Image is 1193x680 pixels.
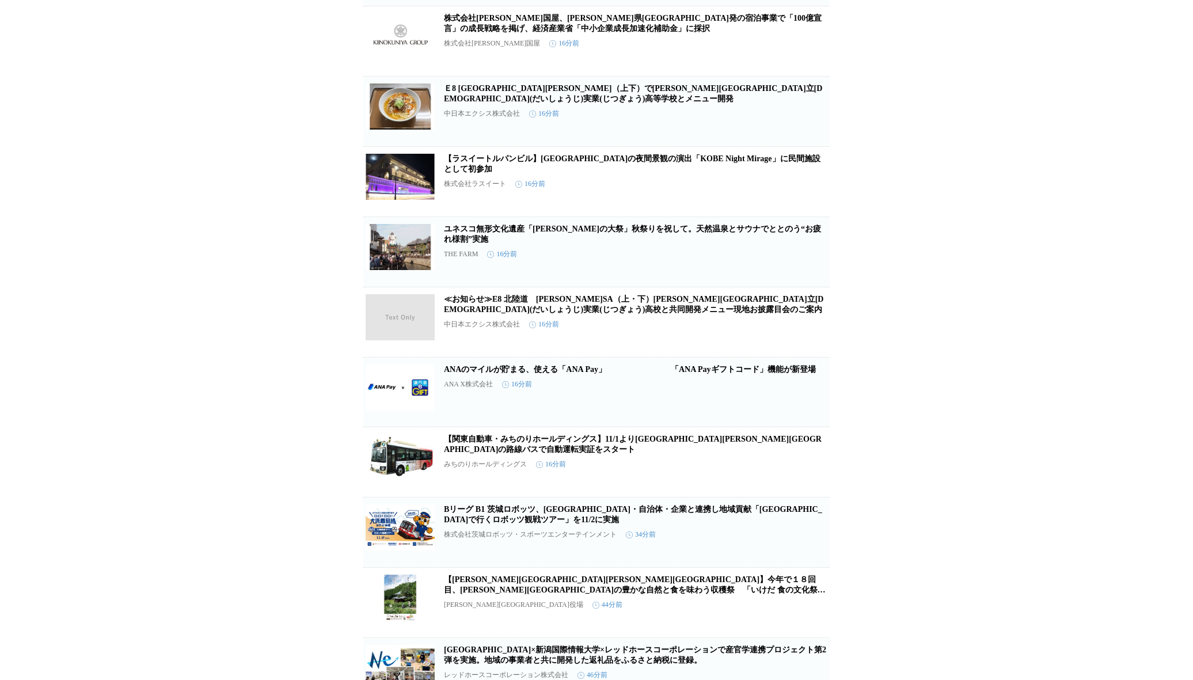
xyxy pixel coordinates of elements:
a: ユネスコ無形文化遺産「[PERSON_NAME]の大祭」秋祭りを祝して。天然温泉とサウナでととのう“お疲れ様割”実施 [444,225,821,244]
time: 34分前 [626,530,656,540]
p: [PERSON_NAME][GEOGRAPHIC_DATA]役場 [444,600,583,610]
p: みちのりホールディングス [444,459,527,469]
a: Bリーグ B1 茨城ロボッツ、[GEOGRAPHIC_DATA]・自治体・企業と連携し地域貢献「[GEOGRAPHIC_DATA]で行くロボッツ観戦ツアー」を11/2に実施 [444,505,822,524]
time: 16分前 [529,109,559,119]
img: 株式会社紀伊乃国屋、千葉県鋸南発の宿泊事業で「100億宣言」の成長戦略を掲げ、経済産業省「中小企業成長加速化補助金」に採択 [366,13,435,59]
time: 16分前 [549,39,579,48]
img: ≪お知らせ≫E8 北陸道 尼御前SA（上・下）石川県立大聖寺(だいしょうじ)実業(じつぎょう)高校と共同開発メニュー現地お披露目会のご案内 [366,294,435,340]
p: 株式会社[PERSON_NAME]国屋 [444,39,540,48]
img: Bリーグ B1 茨城ロボッツ、大洗鹿島線・自治体・企業と連携し地域貢献「大洗鹿島線で行くロボッツ観戦ツアー」を11/2に実施 [366,504,435,550]
time: 16分前 [536,459,566,469]
a: 【ラスイートルパンビル】[GEOGRAPHIC_DATA]の夜間景観の演出「KOBE Night Mirage」に民間施設として初参加 [444,154,820,173]
img: 【ラスイートルパンビル】神戸ウォーターフロントの夜間景観の演出「KOBE Night Mirage」に民間施設として初参加 [366,154,435,200]
p: THE FARM [444,250,478,259]
img: Ｅ8 北陸道 尼御前SA（上下）で石川県立大聖寺(だいしょうじ)実業(じつぎょう)高等学校とメニュー開発 [366,83,435,130]
a: [GEOGRAPHIC_DATA]×新潟国際情報大学×レッドホースコーポレーションで産官学連携プロジェクト第2弾を実施。地域の事業者と共に開発した返礼品をふるさと納税に登録。 [444,645,826,664]
img: 【関東自動車・みちのりホールディングス】11/1より栃木県小山市の路線バスで自動運転実証をスタート [366,434,435,480]
img: ユネスコ無形文化遺産「佐原の大祭」秋祭りを祝して。天然温泉とサウナでととのう“お疲れ様割”実施 [366,224,435,270]
p: 中日本エクシス株式会社 [444,320,520,329]
img: 【福井県池田町】今年で１８回目、池田町の豊かな自然と食を味わう収穫祭 「いけだ 食の文化祭 2025」を開催します！ [366,575,435,621]
p: ANA X株式会社 [444,379,493,389]
time: 46分前 [577,670,607,680]
a: ANAのマイルが貯まる、使える「ANA Pay」 「ANA Payギフトコード」機能が新登場 [444,365,816,374]
a: 【関東自動車・みちのりホールディングス】11/1より[GEOGRAPHIC_DATA][PERSON_NAME][GEOGRAPHIC_DATA]の路線バスで自動運転実証をスタート [444,435,822,454]
a: ≪お知らせ≫E8 北陸道 [PERSON_NAME]SA（上・下）[PERSON_NAME][GEOGRAPHIC_DATA]立[DEMOGRAPHIC_DATA](だいしょうじ)実業(じつぎょ... [444,295,823,314]
a: Ｅ8 [GEOGRAPHIC_DATA][PERSON_NAME]（上下）で[PERSON_NAME][GEOGRAPHIC_DATA]立[DEMOGRAPHIC_DATA](だいしょうじ)実業... [444,84,822,103]
time: 44分前 [592,600,622,610]
p: 株式会社茨城ロボッツ・スポーツエンターテインメント [444,530,617,540]
time: 16分前 [515,179,545,189]
time: 16分前 [529,320,559,329]
p: レッドホースコーポレーション株式会社 [444,670,568,680]
time: 16分前 [487,249,517,259]
a: 【[PERSON_NAME][GEOGRAPHIC_DATA][PERSON_NAME][GEOGRAPHIC_DATA]】今年で１８回目、[PERSON_NAME][GEOGRAPHIC_DA... [444,575,826,605]
p: 中日本エクシス株式会社 [444,109,520,119]
a: 株式会社[PERSON_NAME]国屋、[PERSON_NAME]県[GEOGRAPHIC_DATA]発の宿泊事業で「100億宣言」の成長戦略を掲げ、経済産業省「中小企業成長加速化補助金」に採択 [444,14,822,33]
time: 16分前 [502,379,532,389]
img: ANAのマイルが貯まる、使える「ANA Pay」 「ANA Payギフトコード」機能が新登場 [366,364,435,411]
p: 株式会社ラスイート [444,179,506,189]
